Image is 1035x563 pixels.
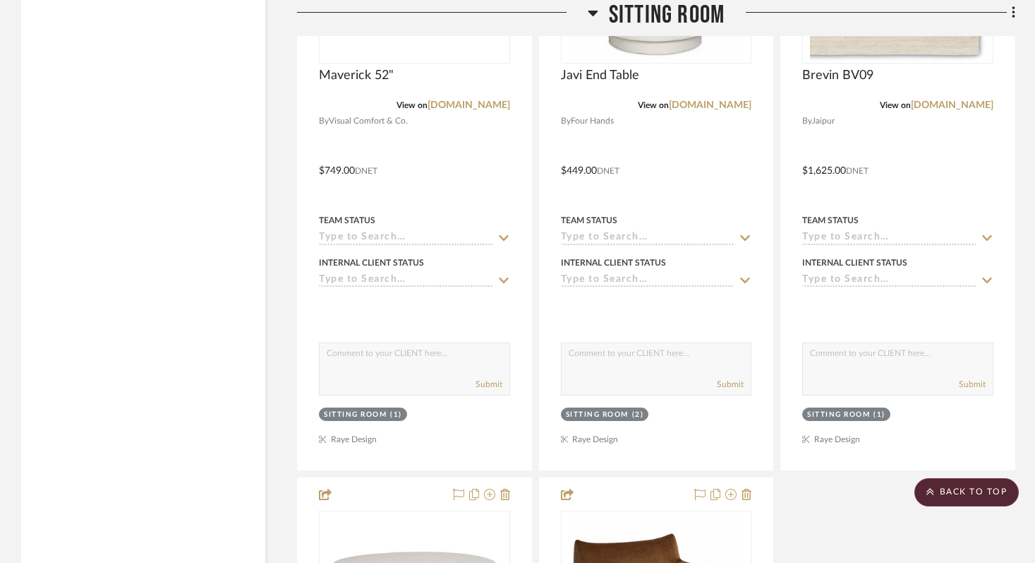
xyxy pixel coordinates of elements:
[561,256,666,269] div: Internal Client Status
[319,274,493,288] input: Type to Search…
[319,114,329,128] span: By
[566,410,629,420] div: Sitting Room
[911,100,993,110] a: [DOMAIN_NAME]
[959,378,986,391] button: Submit
[802,274,976,288] input: Type to Search…
[802,114,812,128] span: By
[873,410,885,420] div: (1)
[390,410,402,420] div: (1)
[638,101,669,109] span: View on
[329,114,408,128] span: Visual Comfort & Co.
[880,101,911,109] span: View on
[807,410,870,420] div: Sitting Room
[561,232,735,245] input: Type to Search…
[561,274,735,288] input: Type to Search…
[476,378,502,391] button: Submit
[319,232,493,245] input: Type to Search…
[561,68,639,83] span: Javi End Table
[324,410,387,420] div: Sitting Room
[428,100,510,110] a: [DOMAIN_NAME]
[561,114,571,128] span: By
[812,114,835,128] span: Jaipur
[802,214,859,227] div: Team Status
[571,114,614,128] span: Four Hands
[319,256,424,269] div: Internal Client Status
[914,478,1019,506] scroll-to-top-button: BACK TO TOP
[319,68,394,83] span: Maverick 52"
[669,100,751,110] a: [DOMAIN_NAME]
[802,232,976,245] input: Type to Search…
[802,68,873,83] span: Brevin BV09
[561,214,617,227] div: Team Status
[717,378,744,391] button: Submit
[632,410,644,420] div: (2)
[802,256,907,269] div: Internal Client Status
[397,101,428,109] span: View on
[319,214,375,227] div: Team Status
